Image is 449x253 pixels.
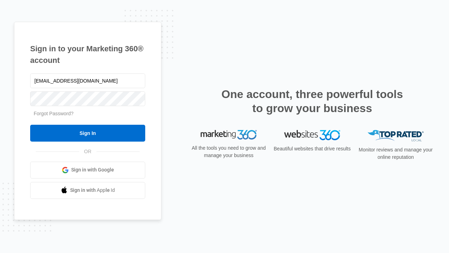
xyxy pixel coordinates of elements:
[30,125,145,142] input: Sign In
[71,166,114,174] span: Sign in with Google
[368,130,424,142] img: Top Rated Local
[30,162,145,179] a: Sign in with Google
[34,111,74,116] a: Forgot Password?
[219,87,405,115] h2: One account, three powerful tools to grow your business
[273,145,351,153] p: Beautiful websites that drive results
[30,182,145,199] a: Sign in with Apple Id
[284,130,340,140] img: Websites 360
[30,43,145,66] h1: Sign in to your Marketing 360® account
[70,187,115,194] span: Sign in with Apple Id
[201,130,257,140] img: Marketing 360
[79,148,96,155] span: OR
[30,73,145,88] input: Email
[189,144,268,159] p: All the tools you need to grow and manage your business
[356,146,435,161] p: Monitor reviews and manage your online reputation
